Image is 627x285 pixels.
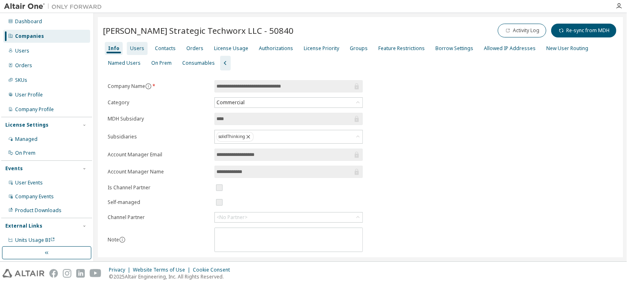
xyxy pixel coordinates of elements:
[108,199,210,206] label: Self-managed
[15,77,27,83] div: SKUs
[109,273,235,280] p: © 2025 Altair Engineering, Inc. All Rights Reserved.
[546,45,588,52] div: New User Routing
[15,237,55,243] span: Units Usage BI
[186,45,203,52] div: Orders
[15,136,38,142] div: Managed
[15,106,54,113] div: Company Profile
[130,45,144,52] div: Users
[108,60,141,66] div: Named Users
[551,24,616,37] button: Re-sync from MDH
[15,33,44,39] div: Companies
[15,92,43,98] div: User Profile
[498,24,546,37] button: Activity Log
[133,267,193,273] div: Website Terms of Use
[5,122,49,128] div: License Settings
[108,236,119,243] label: Note
[15,48,29,54] div: Users
[90,269,102,278] img: youtube.svg
[145,83,152,90] button: information
[15,207,62,214] div: Product Downloads
[214,45,248,52] div: License Usage
[215,213,362,222] div: <No Partner>
[103,25,294,36] span: [PERSON_NAME] Strategic Techworx LLC - 50840
[5,165,23,172] div: Events
[108,134,210,140] label: Subsidiaries
[4,2,106,11] img: Altair One
[109,267,133,273] div: Privacy
[108,83,210,90] label: Company Name
[484,45,536,52] div: Allowed IP Addresses
[216,132,254,142] div: solidThinking
[215,98,246,107] div: Commercial
[216,214,247,221] div: <No Partner>
[182,60,215,66] div: Consumables
[49,269,58,278] img: facebook.svg
[2,269,44,278] img: altair_logo.svg
[108,116,210,122] label: MDH Subsidary
[151,60,172,66] div: On Prem
[15,62,32,69] div: Orders
[15,180,43,186] div: User Events
[63,269,71,278] img: instagram.svg
[108,99,210,106] label: Category
[378,45,425,52] div: Feature Restrictions
[193,267,235,273] div: Cookie Consent
[119,237,126,243] button: information
[350,45,368,52] div: Groups
[108,151,210,158] label: Account Manager Email
[259,45,293,52] div: Authorizations
[15,193,54,200] div: Company Events
[435,45,473,52] div: Borrow Settings
[108,214,210,221] label: Channel Partner
[15,150,35,156] div: On Prem
[304,45,339,52] div: License Priority
[108,184,210,191] label: Is Channel Partner
[215,130,362,143] div: solidThinking
[76,269,85,278] img: linkedin.svg
[155,45,176,52] div: Contacts
[215,98,362,107] div: Commercial
[108,45,119,52] div: Info
[5,223,42,229] div: External Links
[108,169,210,175] label: Account Manager Name
[15,18,42,25] div: Dashboard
